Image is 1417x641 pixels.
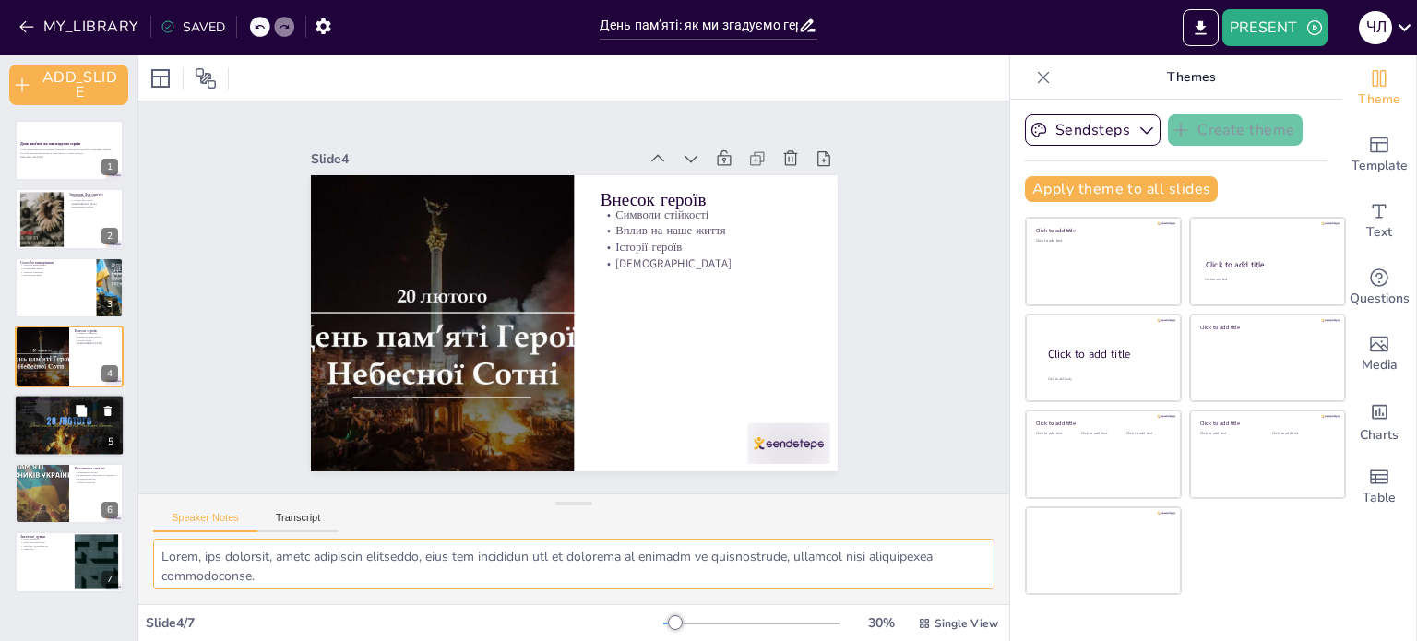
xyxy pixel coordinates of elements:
[1352,156,1408,176] span: Template
[1025,114,1161,146] button: Sendsteps
[1126,432,1168,436] div: Click to add text
[69,191,118,196] p: Значення Дня пам’яті
[257,512,339,532] button: Transcript
[688,67,773,391] div: Slide 4
[101,502,118,518] div: 6
[1048,377,1164,382] div: Click to add body
[1362,355,1398,375] span: Media
[101,296,118,313] div: 3
[14,12,147,42] button: MY_LIBRARY
[1036,420,1168,427] div: Click to add title
[1200,420,1332,427] div: Click to add title
[75,481,118,484] p: Цінність пам’яті
[19,407,119,410] p: Історії пам’ятників
[1342,255,1416,321] div: Get real-time input from your audience
[69,198,118,202] p: Спогади про героїв
[1272,432,1330,436] div: Click to add text
[20,548,69,552] p: Майбутнє
[582,336,642,545] p: Вплив на наше життя
[1350,289,1410,309] span: Questions
[20,267,91,270] p: Покладання квітів
[75,328,118,334] p: Внесок героїв
[1342,55,1416,122] div: Change the overall theme
[14,394,125,457] div: 5
[75,342,118,346] p: [DEMOGRAPHIC_DATA]
[1342,122,1416,188] div: Add ready made slides
[75,477,118,481] p: Передача пам’яті
[20,274,91,278] p: Патріотичні акції
[859,614,903,632] div: 30 %
[1205,278,1328,282] div: Click to add text
[1200,432,1258,436] div: Click to add text
[15,463,124,524] div: 6
[1222,9,1328,46] button: PRESENT
[1366,222,1392,243] span: Text
[161,18,225,36] div: SAVED
[1359,9,1392,46] button: Ч л
[15,120,124,181] div: 1
[146,614,663,632] div: Slide 4 / 7
[566,332,625,541] p: Історії героїв
[75,338,118,342] p: Історії героїв
[1360,425,1399,445] span: Charts
[1183,9,1219,46] button: EXPORT_TO_POWERPOINT
[1359,11,1392,44] div: Ч л
[1363,488,1396,508] span: Table
[19,397,119,402] p: Пам’ятники та меморіали
[20,545,69,549] p: Свобода і незалежність
[153,512,257,532] button: Speaker Notes
[15,257,124,318] div: 3
[1342,387,1416,454] div: Add charts and graphs
[1058,55,1324,100] p: Themes
[19,400,119,404] p: Пам’ятники в [GEOGRAPHIC_DATA]
[20,538,69,541] p: День вдячності
[102,433,119,450] div: 5
[20,260,91,266] p: Способи вшанування
[75,332,118,336] p: Символи стійкості
[935,616,998,631] span: Single View
[608,341,675,552] p: Внесок героїв
[69,195,118,198] p: Значення Дня пам’яті
[15,531,124,592] div: 7
[97,399,119,421] button: Delete Slide
[75,466,118,471] p: Важливість пам’яті
[69,202,118,206] p: [DEMOGRAPHIC_DATA]
[1206,259,1328,270] div: Click to add title
[1342,454,1416,520] div: Add a table
[20,270,91,274] p: Хвилина мовчання
[1200,323,1332,330] div: Click to add title
[153,539,994,589] textarea: Lorem, ips dolorsit, ametc adipiscin elitseddo, eius tem incididun utl et dolorema al enimadm ve ...
[20,148,118,155] p: У цій презентації ми розглянемо важливість Дня пам’яті загиблих захисників України, способи вшану...
[101,228,118,244] div: 2
[20,155,118,159] p: Generated with [URL]
[1081,432,1123,436] div: Click to add text
[1036,239,1168,243] div: Click to add text
[1036,227,1168,234] div: Click to add title
[9,65,128,105] button: ADD_SLIDE
[69,205,118,208] p: Вшанування пам’яті
[75,336,118,339] p: Вплив на наше життя
[600,12,798,39] input: INSERT_TITLE
[101,159,118,175] div: 1
[598,338,658,548] p: Символи стійкості
[1048,347,1166,362] div: Click to add title
[20,541,69,545] p: Обов’язок пам’ятати
[1342,188,1416,255] div: Add text boxes
[1358,89,1400,110] span: Theme
[15,326,124,386] div: 4
[1036,432,1078,436] div: Click to add text
[75,470,118,474] p: Збереження історії
[20,142,80,147] strong: День пам’яті: як ми згадуємо героїв
[195,67,217,89] span: Position
[1168,114,1303,146] button: Create theme
[101,571,118,588] div: 7
[15,188,124,249] div: 2
[70,399,92,421] button: Duplicate Slide
[550,328,610,538] p: [DEMOGRAPHIC_DATA]
[20,534,69,540] p: Заключні думки
[19,404,119,408] p: Меморіали
[75,474,118,478] p: Формування національної свідомості
[1342,321,1416,387] div: Add images, graphics, shapes or video
[146,64,175,93] div: Layout
[19,410,119,414] p: Вшанування пам’яті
